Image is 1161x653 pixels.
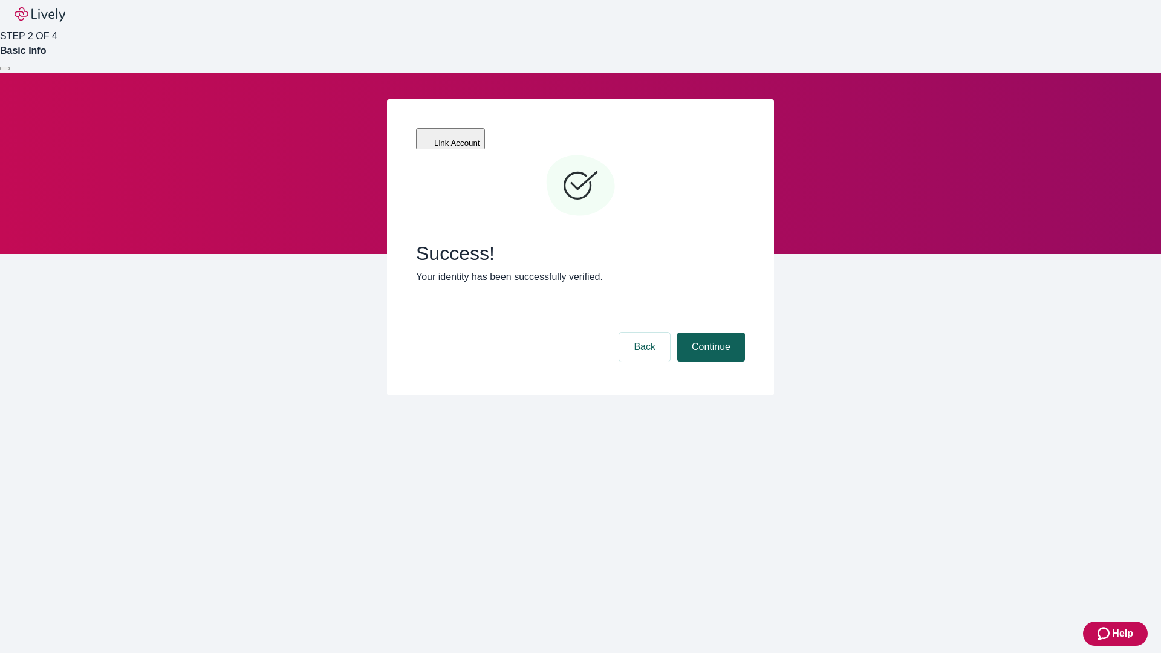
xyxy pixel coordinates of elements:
img: Lively [15,7,65,22]
svg: Checkmark icon [544,150,617,223]
button: Zendesk support iconHelp [1083,622,1148,646]
span: Success! [416,242,745,265]
button: Link Account [416,128,485,149]
p: Your identity has been successfully verified. [416,270,745,284]
button: Back [619,333,670,362]
button: Continue [677,333,745,362]
span: Help [1112,626,1133,641]
svg: Zendesk support icon [1098,626,1112,641]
